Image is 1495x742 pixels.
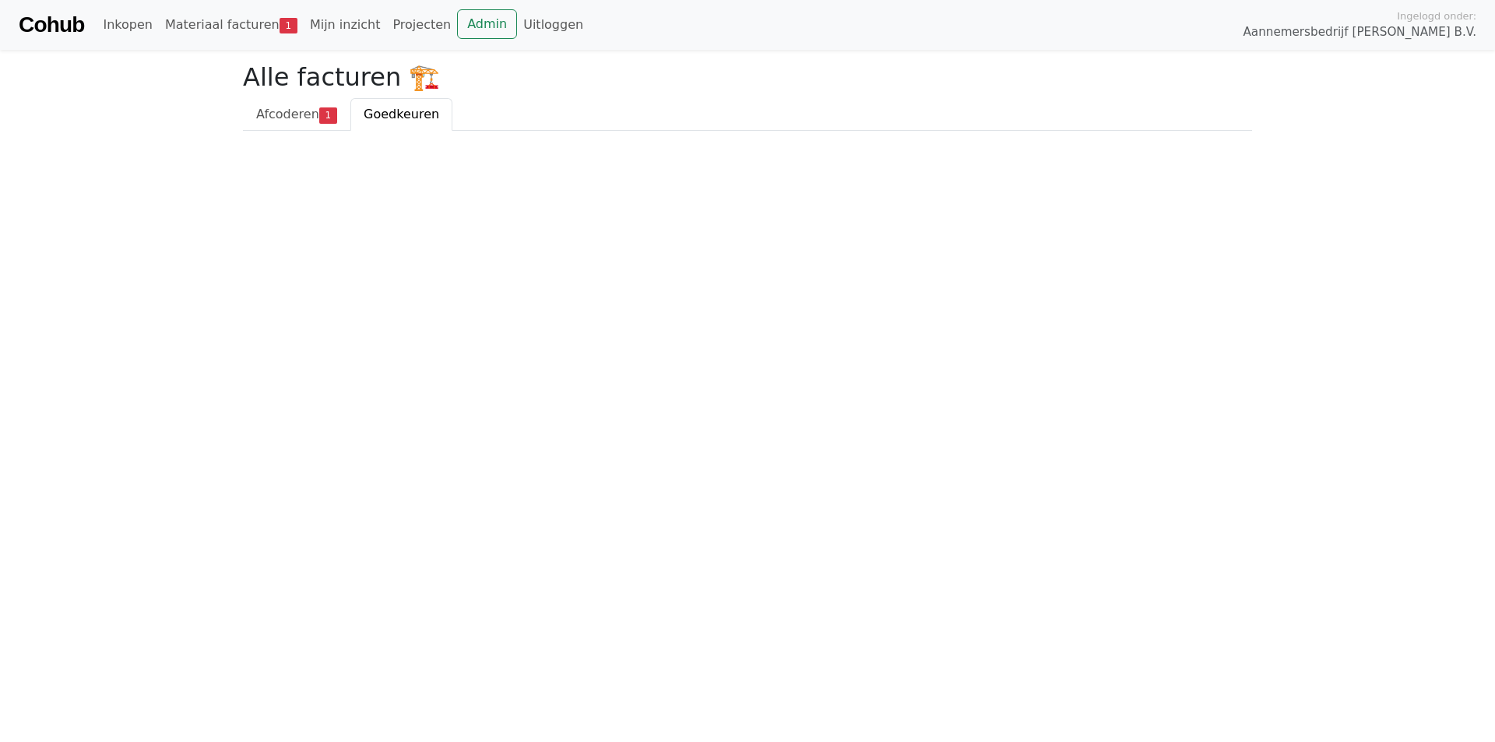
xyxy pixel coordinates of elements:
h2: Alle facturen 🏗️ [243,62,1252,92]
a: Projecten [386,9,457,40]
span: 1 [319,107,337,123]
a: Mijn inzicht [304,9,387,40]
span: Aannemersbedrijf [PERSON_NAME] B.V. [1243,23,1476,41]
a: Cohub [19,6,84,44]
a: Afcoderen1 [243,98,350,131]
span: Ingelogd onder: [1397,9,1476,23]
a: Inkopen [97,9,158,40]
span: 1 [280,18,297,33]
a: Materiaal facturen1 [159,9,304,40]
a: Goedkeuren [350,98,452,131]
span: Afcoderen [256,107,319,121]
span: Goedkeuren [364,107,439,121]
a: Admin [457,9,517,39]
a: Uitloggen [517,9,589,40]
